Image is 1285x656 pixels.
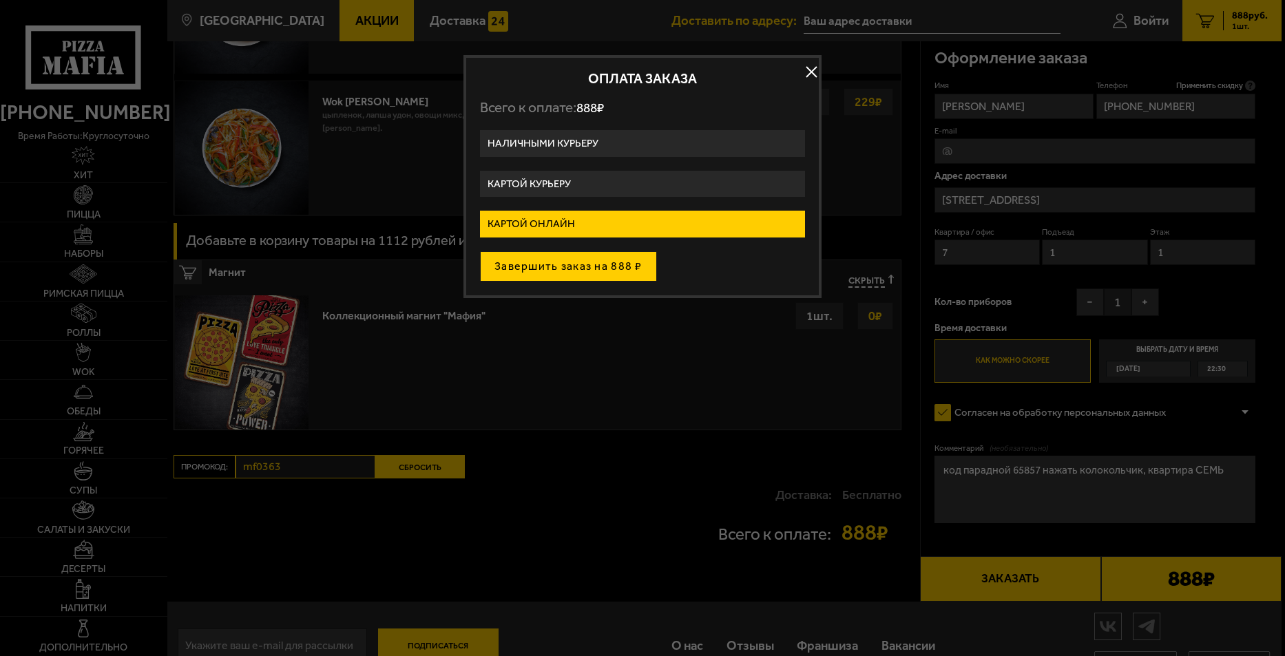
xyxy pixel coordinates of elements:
label: Картой онлайн [480,211,805,237]
label: Наличными курьеру [480,130,805,157]
label: Картой курьеру [480,171,805,198]
h2: Оплата заказа [480,72,805,85]
button: Завершить заказ на 888 ₽ [480,251,657,282]
span: 888 ₽ [576,100,604,116]
p: Всего к оплате: [480,99,805,116]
